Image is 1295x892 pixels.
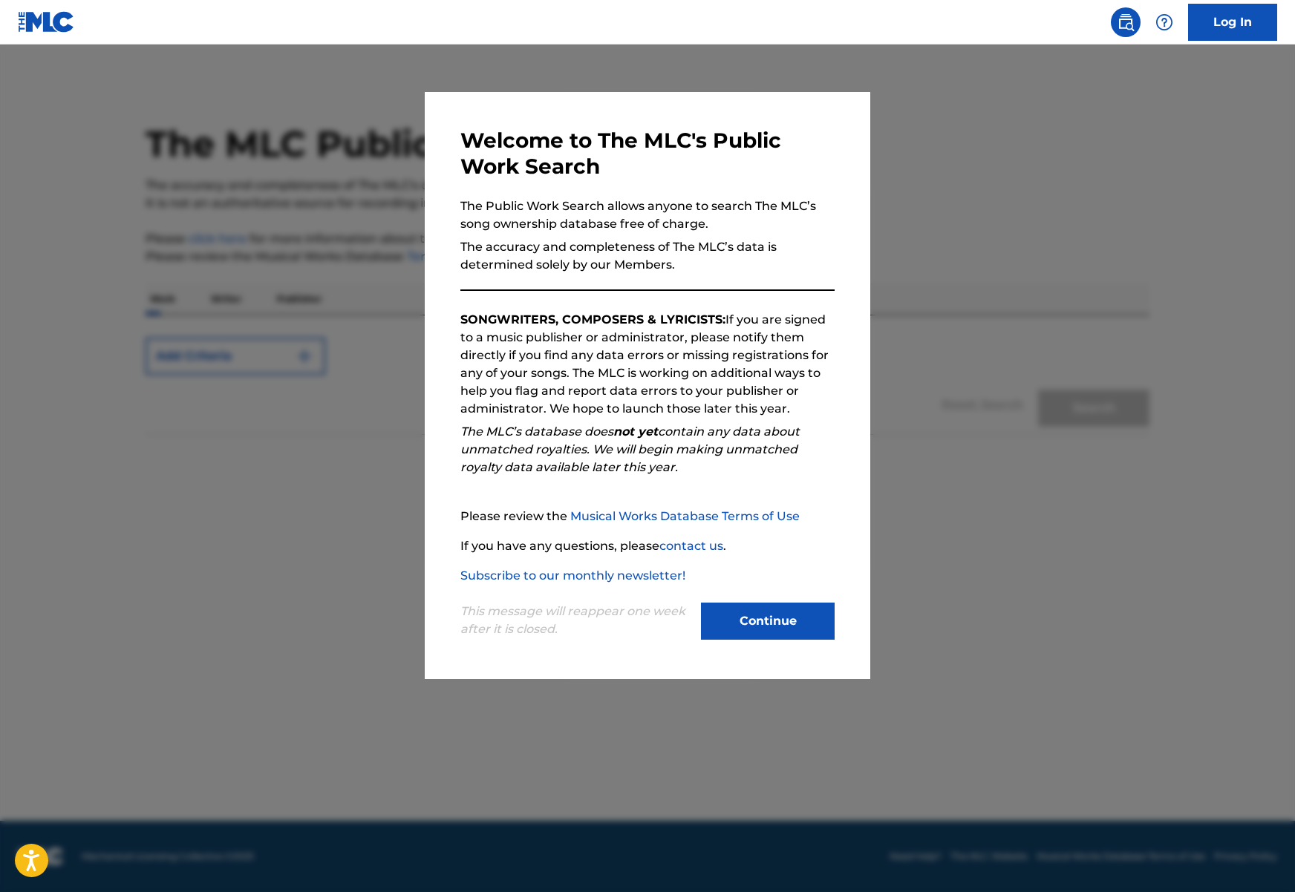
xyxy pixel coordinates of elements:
img: search [1117,13,1135,31]
h3: Welcome to The MLC's Public Work Search [460,128,835,180]
button: Continue [701,603,835,640]
p: Please review the [460,508,835,525]
a: Musical Works Database Terms of Use [570,509,800,523]
p: This message will reappear one week after it is closed. [460,603,692,638]
p: The Public Work Search allows anyone to search The MLC’s song ownership database free of charge. [460,197,835,233]
strong: SONGWRITERS, COMPOSERS & LYRICISTS: [460,312,725,327]
p: If you are signed to a music publisher or administrator, please notify them directly if you find ... [460,311,835,418]
a: contact us [659,539,723,553]
a: Subscribe to our monthly newsletter! [460,568,685,583]
a: Log In [1188,4,1277,41]
p: The accuracy and completeness of The MLC’s data is determined solely by our Members. [460,238,835,274]
img: help [1155,13,1173,31]
img: MLC Logo [18,11,75,33]
div: Help [1149,7,1179,37]
em: The MLC’s database does contain any data about unmatched royalties. We will begin making unmatche... [460,424,800,474]
a: Public Search [1111,7,1141,37]
strong: not yet [613,424,658,439]
p: If you have any questions, please . [460,537,835,555]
